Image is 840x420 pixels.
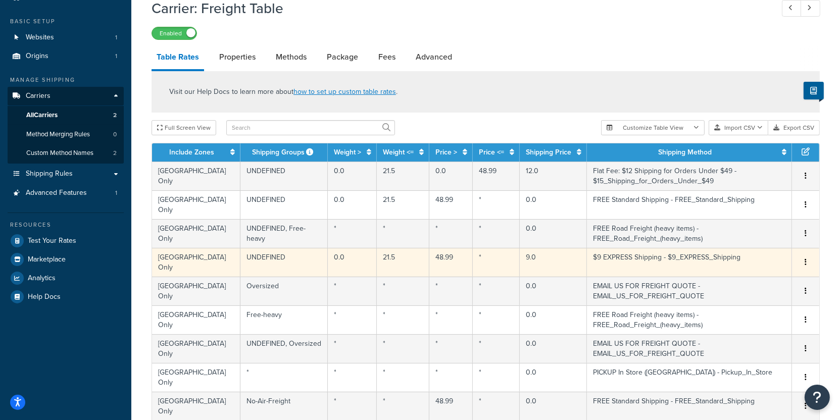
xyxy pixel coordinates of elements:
th: Shipping Groups [240,143,328,162]
span: Custom Method Names [26,149,93,157]
span: 2 [113,149,117,157]
span: 1 [115,52,117,61]
a: Weight > [334,147,361,157]
td: UNDEFINED, Free-heavy [240,219,328,248]
div: Basic Setup [8,17,124,26]
td: 0.0 [520,334,587,363]
td: [GEOGRAPHIC_DATA] Only [152,277,240,305]
input: Search [226,120,395,135]
a: Marketplace [8,250,124,269]
td: 0.0 [520,363,587,392]
span: 2 [113,111,117,120]
li: Origins [8,47,124,66]
td: 0.0 [328,248,377,277]
td: UNDEFINED [240,162,328,190]
a: how to set up custom table rates [293,86,396,97]
td: [GEOGRAPHIC_DATA] Only [152,219,240,248]
a: Help Docs [8,288,124,306]
a: Origins1 [8,47,124,66]
td: FREE Road Freight (heavy items) - FREE_Road_Freight_(heavy_items) [587,305,792,334]
a: Properties [214,45,261,69]
td: FREE Road Freight (heavy items) - FREE_Road_Freight_(heavy_items) [587,219,792,248]
a: Include Zones [169,147,214,157]
td: 0.0 [520,219,587,248]
td: 12.0 [520,162,587,190]
span: Origins [26,52,48,61]
a: Price <= [479,147,504,157]
button: Full Screen View [152,120,216,135]
a: Methods [271,45,312,69]
td: 48.99 [473,162,520,190]
span: All Carriers [26,111,58,120]
span: Shipping Rules [26,170,73,178]
span: Help Docs [28,293,61,301]
li: Method Merging Rules [8,125,124,144]
a: AllCarriers2 [8,106,124,125]
td: 21.5 [377,190,429,219]
td: UNDEFINED, Oversized [240,334,328,363]
span: Websites [26,33,54,42]
td: [GEOGRAPHIC_DATA] Only [152,248,240,277]
td: Oversized [240,277,328,305]
label: Enabled [152,27,196,39]
button: Import CSV [709,120,768,135]
td: 0.0 [520,277,587,305]
a: Method Merging Rules0 [8,125,124,144]
td: UNDEFINED [240,248,328,277]
a: Shipping Rules [8,165,124,183]
td: 0.0 [328,190,377,219]
td: 0.0 [520,190,587,219]
td: PICKUP In Store ([GEOGRAPHIC_DATA]) - Pickup_In_Store [587,363,792,392]
td: [GEOGRAPHIC_DATA] Only [152,162,240,190]
span: Test Your Rates [28,237,76,245]
td: 21.5 [377,248,429,277]
td: EMAIL US FOR FREIGHT QUOTE - EMAIL_US_FOR_FREIGHT_QUOTE [587,277,792,305]
a: Test Your Rates [8,232,124,250]
span: Carriers [26,92,51,100]
li: Websites [8,28,124,47]
button: Customize Table View [601,120,705,135]
td: FREE Standard Shipping - FREE_Standard_Shipping [587,190,792,219]
a: Weight <= [383,147,414,157]
a: Custom Method Names2 [8,144,124,163]
div: Resources [8,221,124,229]
a: Fees [373,45,401,69]
a: Analytics [8,269,124,287]
td: [GEOGRAPHIC_DATA] Only [152,334,240,363]
span: 1 [115,33,117,42]
td: Flat Fee: $12 Shipping for Orders Under $49 - $15_Shipping_for_Orders_Under_$49 [587,162,792,190]
a: Shipping Method [658,147,712,157]
td: 21.5 [377,162,429,190]
a: Price > [435,147,457,157]
span: Method Merging Rules [26,130,90,139]
td: Free-heavy [240,305,328,334]
div: Manage Shipping [8,76,124,84]
p: Visit our Help Docs to learn more about . [169,86,398,97]
span: Marketplace [28,255,66,264]
td: 48.99 [429,248,473,277]
a: Shipping Price [526,147,571,157]
a: Carriers [8,87,124,106]
td: UNDEFINED [240,190,328,219]
button: Show Help Docs [804,82,824,99]
a: Advanced Features1 [8,184,124,202]
td: 0.0 [429,162,473,190]
td: [GEOGRAPHIC_DATA] Only [152,305,240,334]
td: 9.0 [520,248,587,277]
td: [GEOGRAPHIC_DATA] Only [152,190,240,219]
td: 0.0 [520,305,587,334]
td: $9 EXPRESS Shipping - $9_EXPRESS_Shipping [587,248,792,277]
td: 0.0 [328,162,377,190]
a: Websites1 [8,28,124,47]
button: Open Resource Center [805,385,830,410]
li: Carriers [8,87,124,164]
a: Table Rates [152,45,204,71]
a: Advanced [411,45,457,69]
td: EMAIL US FOR FREIGHT QUOTE - EMAIL_US_FOR_FREIGHT_QUOTE [587,334,792,363]
span: Advanced Features [26,189,87,197]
